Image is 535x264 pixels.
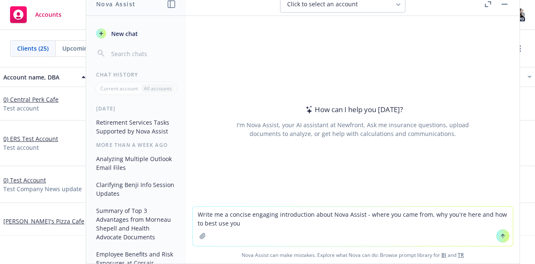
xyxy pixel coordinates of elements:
[441,251,446,259] a: BI
[93,204,179,244] button: Summary of Top 3 Advantages from Morneau Shepell and Health Advocate Documents
[110,29,138,38] span: New chat
[86,141,186,149] div: More than a week ago
[3,176,46,185] a: 0) Test Account
[100,85,138,92] p: Current account
[3,73,76,82] div: Account name, DBA
[193,207,513,246] textarea: Write me a concise engaging introduction about Nova Assist - where you came from, why you're here...
[7,3,65,26] a: Accounts
[93,152,179,174] button: Analyzing Multiple Outlook Email Files
[86,105,186,112] div: [DATE]
[515,44,525,54] a: more
[3,217,84,226] a: [PERSON_NAME]'s Pizza Cafe
[93,178,179,200] button: Clarifying Benji Info Session Updates
[189,246,516,264] span: Nova Assist can make mistakes. Explore what Nova can do: Browse prompt library for and
[110,48,176,59] input: Search chats
[86,71,186,78] div: Chat History
[3,95,59,104] a: 0) Central Perk Cafe
[93,115,179,138] button: Retirement Services Tasks Supported by Nova Assist
[235,120,470,138] div: I'm Nova Assist, your AI assistant at Newfront. Ask me insurance questions, upload documents to a...
[35,11,61,18] span: Accounts
[62,44,127,53] span: Upcoming renewals (9)
[458,251,464,259] a: TR
[17,44,48,53] span: Clients (25)
[144,85,172,92] p: All accounts
[303,104,403,115] div: How can I help you [DATE]?
[3,143,39,152] span: Test account
[3,185,82,193] span: Test Company News update
[93,26,179,41] button: New chat
[3,134,58,143] a: 0) ERS Test Account
[3,104,39,113] span: Test account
